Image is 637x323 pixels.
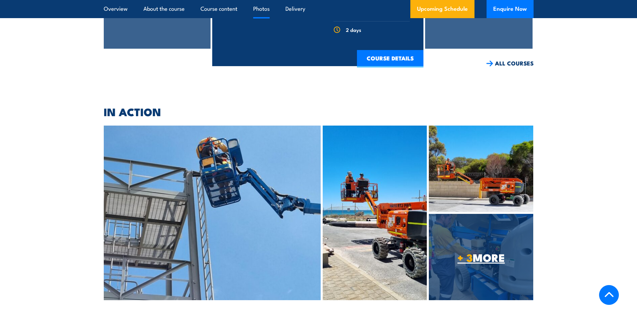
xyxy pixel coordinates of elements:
[457,249,473,266] strong: + 3
[104,126,321,300] img: VOC – HRWL EWP over 11m TRAINING
[429,214,533,300] a: + 3MORE
[346,27,361,33] span: 2 days
[429,126,533,212] img: VOC – HRWL EWP over 11m TRAINING
[357,50,423,67] a: COURSE DETAILS
[323,126,427,300] img: VOC – HRWL EWP over 11m TRAINING
[104,107,534,116] h2: IN ACTION
[429,252,533,262] span: MORE
[486,59,534,67] a: ALL COURSES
